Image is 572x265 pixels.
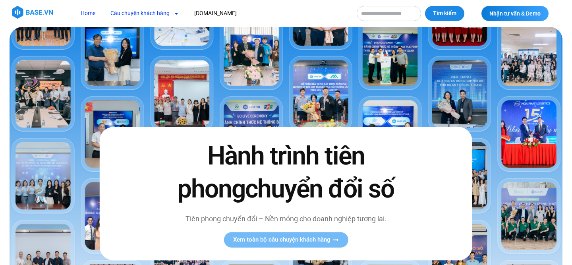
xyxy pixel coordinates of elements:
span: Nhận tư vấn & Demo [489,11,541,16]
h2: Hành trình tiên phong [161,139,411,205]
a: Câu chuyện khách hàng [104,6,185,21]
a: Home [75,6,101,21]
p: Tiên phong chuyển đổi – Nền móng cho doanh nghiệp tương lai. [161,213,411,224]
nav: Menu [75,6,349,21]
span: chuyển đổi số [245,174,394,204]
span: Tìm kiếm [433,10,456,17]
button: Tìm kiếm [425,6,464,21]
a: Nhận tư vấn & Demo [481,6,549,21]
span: Xem toàn bộ câu chuyện khách hàng [233,237,330,243]
a: [DOMAIN_NAME] [188,6,243,21]
a: Xem toàn bộ câu chuyện khách hàng [224,232,348,248]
